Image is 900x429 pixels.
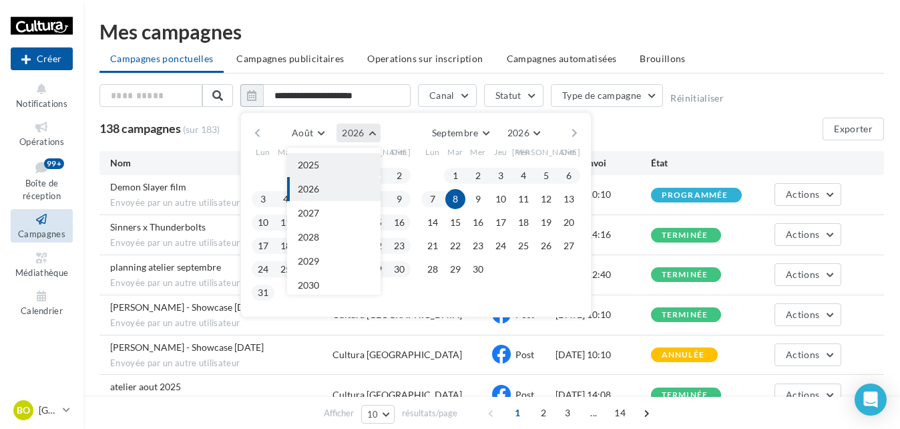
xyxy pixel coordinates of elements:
[11,79,73,112] button: Notifications
[110,237,332,249] span: Envoyée par un autre utilisateur
[513,189,533,209] button: 11
[236,53,344,64] span: Campagnes publicitaires
[507,402,528,424] span: 1
[555,156,651,170] div: Date d'envoi
[276,259,296,279] button: 25
[423,236,443,256] button: 21
[445,212,465,233] button: 15
[774,223,841,246] button: Actions
[447,146,463,158] span: Mar
[555,228,651,241] div: [DATE] 14:16
[536,189,556,209] button: 12
[555,308,651,321] div: [DATE] 10:10
[513,166,533,186] button: 4
[389,166,409,186] button: 2
[423,212,443,233] button: 14
[389,189,409,209] button: 9
[425,146,440,158] span: Lun
[402,407,457,420] span: résultats/page
[559,236,579,256] button: 27
[110,221,206,233] span: Sinners x Thunderbolts
[253,283,273,303] button: 31
[391,146,407,158] span: Dim
[110,301,294,313] span: Llilan Renaud - Showcase 20/09/2025 - copie
[11,47,73,70] button: Créer
[298,231,319,243] span: 2028
[343,146,411,158] span: [PERSON_NAME]
[183,123,220,136] span: (sur 183)
[11,156,73,204] a: Boîte de réception99+
[561,146,577,158] span: Dim
[253,189,273,209] button: 3
[11,47,73,70] div: Nouvelle campagne
[484,84,543,107] button: Statut
[651,156,746,170] div: État
[559,212,579,233] button: 20
[367,409,379,420] span: 10
[423,189,443,209] button: 7
[110,197,332,209] span: Envoyée par un autre utilisateur
[774,384,841,406] button: Actions
[515,389,534,400] span: Post
[110,317,332,329] span: Envoyée par un autre utilisateur
[332,348,462,362] div: Cultura [GEOGRAPHIC_DATA]
[298,255,319,267] span: 2029
[292,127,313,138] span: Août
[427,124,495,142] button: Septembre
[110,381,181,392] span: atelier aout 2025
[502,124,545,142] button: 2026
[367,53,483,64] span: Operations sur inscription
[786,349,819,360] span: Actions
[640,53,686,64] span: Brouillons
[662,311,708,319] div: terminée
[253,212,273,233] button: 10
[786,229,819,240] span: Actions
[300,146,316,158] span: Mer
[99,121,181,136] span: 138 campagnes
[39,404,57,417] p: [GEOGRAPHIC_DATA]
[774,183,841,206] button: Actions
[18,229,65,239] span: Campagnes
[662,391,708,400] div: terminée
[536,236,556,256] button: 26
[418,84,477,107] button: Canal
[670,93,724,104] button: Réinitialiser
[253,259,273,279] button: 24
[342,127,364,138] span: 2026
[298,159,319,170] span: 2025
[276,236,296,256] button: 18
[110,181,186,192] span: Demon Slayer film
[855,384,887,416] div: Open Intercom Messenger
[786,188,819,200] span: Actions
[513,236,533,256] button: 25
[507,127,529,138] span: 2026
[256,146,270,158] span: Lun
[336,124,380,142] button: 2026
[662,231,708,240] div: terminée
[11,286,73,319] a: Calendrier
[468,259,488,279] button: 30
[468,236,488,256] button: 23
[11,117,73,150] a: Opérations
[507,53,617,64] span: Campagnes automatisées
[491,166,511,186] button: 3
[287,177,381,201] button: 2026
[559,166,579,186] button: 6
[536,166,556,186] button: 5
[774,343,841,366] button: Actions
[445,166,465,186] button: 1
[468,189,488,209] button: 9
[609,402,631,424] span: 14
[557,402,578,424] span: 3
[287,201,381,225] button: 2027
[445,259,465,279] button: 29
[662,351,704,360] div: annulée
[559,189,579,209] button: 13
[11,248,73,281] a: Médiathèque
[16,98,67,109] span: Notifications
[555,188,651,201] div: [DATE] 10:10
[823,118,884,140] button: Exporter
[513,212,533,233] button: 18
[389,259,409,279] button: 30
[332,388,462,402] div: Cultura [GEOGRAPHIC_DATA]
